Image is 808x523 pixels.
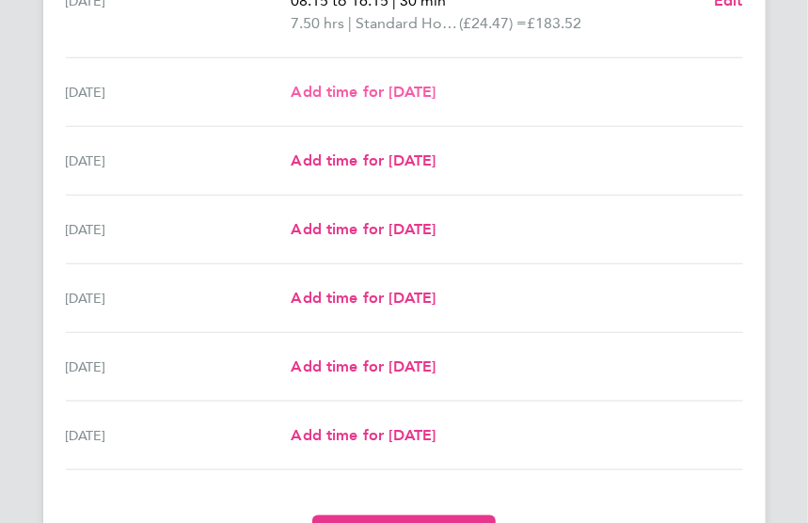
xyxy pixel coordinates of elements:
span: Add time for [DATE] [291,83,436,101]
div: [DATE] [66,81,292,103]
span: Add time for [DATE] [291,426,436,444]
div: [DATE] [66,218,292,241]
span: | [348,14,352,32]
span: £183.52 [527,14,581,32]
div: [DATE] [66,356,292,378]
div: [DATE] [66,424,292,447]
a: Add time for [DATE] [291,218,436,241]
div: [DATE] [66,150,292,172]
span: (£24.47) = [459,14,527,32]
span: Add time for [DATE] [291,289,436,307]
a: Add time for [DATE] [291,424,436,447]
span: Standard Hourly [356,12,459,35]
span: Add time for [DATE] [291,220,436,238]
a: Add time for [DATE] [291,287,436,309]
a: Add time for [DATE] [291,81,436,103]
a: Add time for [DATE] [291,356,436,378]
div: [DATE] [66,287,292,309]
span: Add time for [DATE] [291,357,436,375]
span: 7.50 hrs [291,14,344,32]
a: Add time for [DATE] [291,150,436,172]
span: Add time for [DATE] [291,151,436,169]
